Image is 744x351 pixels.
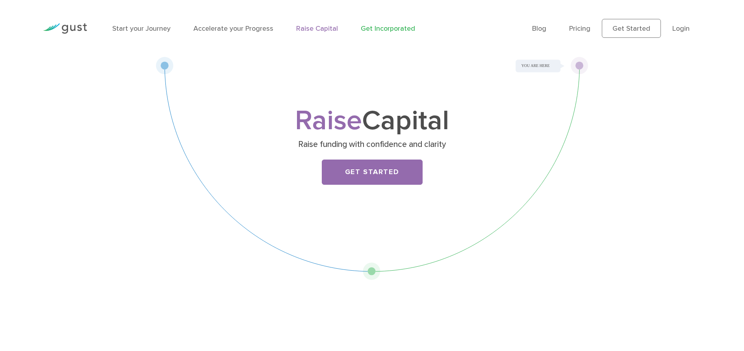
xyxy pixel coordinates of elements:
h1: Capital [217,108,528,134]
a: Blog [532,24,546,33]
span: Raise [295,104,362,137]
img: Gust Logo [43,23,87,34]
a: Accelerate your Progress [193,24,273,33]
a: Get Incorporated [361,24,415,33]
a: Get Started [602,19,661,38]
a: Raise Capital [296,24,338,33]
a: Get Started [322,160,423,185]
p: Raise funding with confidence and clarity [219,139,525,150]
a: Start your Journey [112,24,171,33]
a: Login [672,24,690,33]
a: Pricing [569,24,590,33]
